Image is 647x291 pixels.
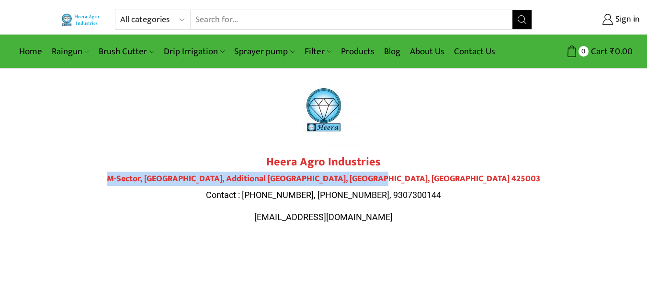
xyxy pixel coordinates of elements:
a: About Us [405,40,449,63]
span: 0 [579,46,589,56]
a: Sprayer pump [229,40,299,63]
span: ₹ [610,44,615,59]
a: Blog [379,40,405,63]
span: Contact : [PHONE_NUMBER], [PHONE_NUMBER], 9307300144 [206,190,441,200]
bdi: 0.00 [610,44,633,59]
a: Contact Us [449,40,500,63]
h4: M-Sector, [GEOGRAPHIC_DATA], Additional [GEOGRAPHIC_DATA], [GEOGRAPHIC_DATA], [GEOGRAPHIC_DATA] 4... [56,174,592,185]
a: Filter [300,40,336,63]
input: Search for... [191,10,512,29]
a: Products [336,40,379,63]
a: 0 Cart ₹0.00 [542,43,633,60]
span: Sign in [613,13,640,26]
a: Sign in [546,11,640,28]
a: Raingun [47,40,94,63]
a: Drip Irrigation [159,40,229,63]
span: Cart [589,45,608,58]
a: Brush Cutter [94,40,159,63]
a: Home [14,40,47,63]
span: [EMAIL_ADDRESS][DOMAIN_NAME] [254,212,393,222]
img: heera-logo-1000 [288,74,360,146]
button: Search button [512,10,532,29]
strong: Heera Agro Industries [266,152,381,172]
